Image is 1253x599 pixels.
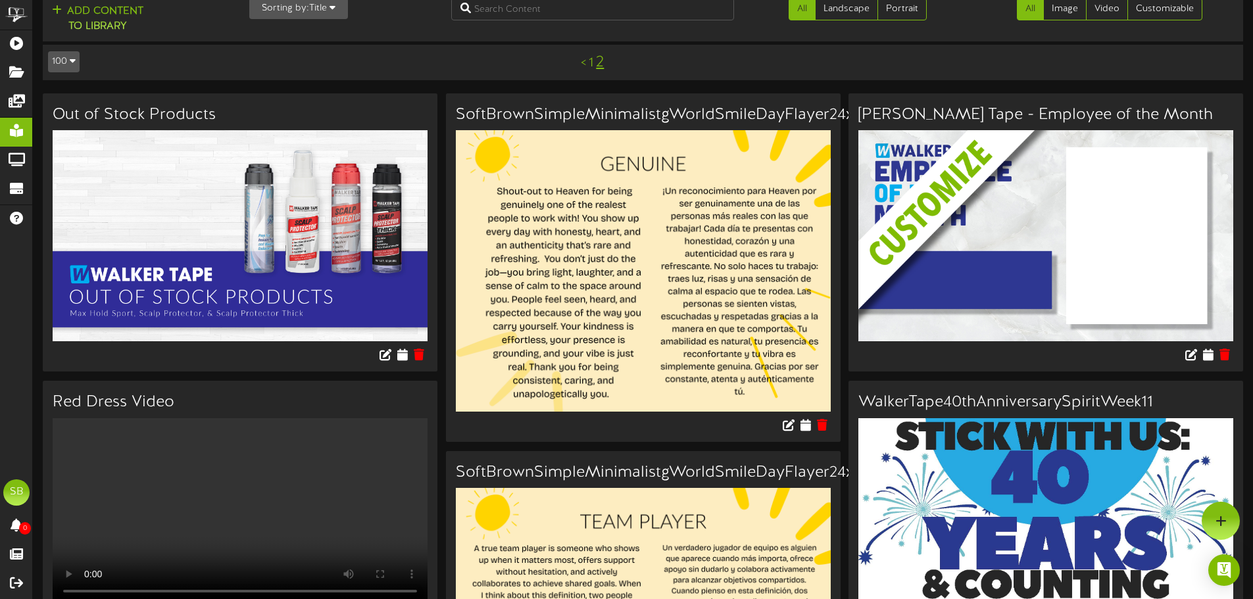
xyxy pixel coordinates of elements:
[456,464,831,481] h3: SoftBrownSimpleMinimalistgWorldSmileDayFlayer24x18in4
[858,107,1233,124] h3: [PERSON_NAME] Tape - Employee of the Month
[858,394,1233,411] h3: WalkerTape40thAnniversarySpiritWeek11
[48,51,80,72] button: 100
[53,130,428,341] img: fa07c0b3-9099-4d9f-8fa6-483e2050bce6may_outofstockproducts_fullbackground.jpg
[48,3,147,35] button: Add Contentto Library
[53,107,428,124] h3: Out of Stock Products
[19,522,31,535] span: 0
[456,130,831,412] img: 7e1c5017-579e-484f-a6be-a0b022bc6d13.png
[456,107,831,124] h3: SoftBrownSimpleMinimalistgWorldSmileDayFlayer24x18in3
[53,394,428,411] h3: Red Dress Video
[596,54,604,71] a: 2
[581,56,586,70] a: <
[858,130,1253,392] img: customize_overlay-33eb2c126fd3cb1579feece5bc878b72.png
[3,479,30,506] div: SB
[1208,554,1240,586] div: Open Intercom Messenger
[589,56,593,70] a: 1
